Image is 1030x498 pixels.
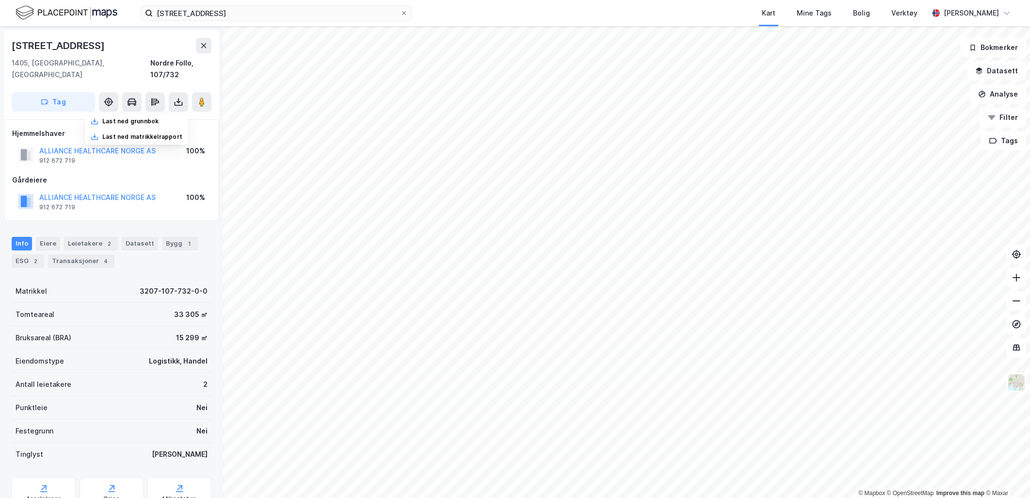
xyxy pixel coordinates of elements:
div: 33 305 ㎡ [174,309,208,320]
div: Mine Tags [797,7,832,19]
div: 2 [203,379,208,390]
div: Gårdeiere [12,174,211,186]
img: Z [1007,373,1026,392]
div: ESG [12,254,44,268]
button: Datasett [967,61,1026,81]
div: [PERSON_NAME] [944,7,999,19]
div: Nei [196,402,208,414]
div: Info [12,237,32,250]
div: 912 672 719 [39,157,75,165]
button: Tag [12,92,95,112]
div: Antall leietakere [16,379,71,390]
div: Datasett [122,237,158,250]
div: Hjemmelshaver [12,128,211,139]
button: Tags [981,131,1026,150]
img: logo.f888ab2527a4732fd821a326f86c7f29.svg [16,4,117,21]
button: Bokmerker [961,38,1026,57]
div: Last ned grunnbok [102,117,159,125]
div: Verktøy [891,7,917,19]
div: 4 [101,256,111,266]
div: [PERSON_NAME] [152,448,208,460]
div: [STREET_ADDRESS] [12,38,107,53]
div: Eiendomstype [16,355,64,367]
div: 3207-107-732-0-0 [140,285,208,297]
div: Nei [196,425,208,437]
div: Festegrunn [16,425,53,437]
div: Leietakere [64,237,118,250]
div: 15 299 ㎡ [176,332,208,344]
div: Kart [762,7,775,19]
div: 912 672 719 [39,203,75,211]
a: OpenStreetMap [887,490,934,497]
div: Transaksjoner [48,254,114,268]
a: Mapbox [858,490,885,497]
div: Eiere [36,237,60,250]
div: Bruksareal (BRA) [16,332,71,344]
div: 1 [184,239,194,249]
div: Nordre Follo, 107/732 [150,57,211,81]
a: Improve this map [936,490,984,497]
div: Bygg [162,237,198,250]
button: Filter [980,108,1026,127]
div: Bolig [853,7,870,19]
div: 100% [186,192,205,203]
div: Tomteareal [16,309,54,320]
iframe: Chat Widget [982,451,1030,498]
div: 1405, [GEOGRAPHIC_DATA], [GEOGRAPHIC_DATA] [12,57,150,81]
div: 2 [31,256,40,266]
div: Last ned matrikkelrapport [102,133,182,141]
input: Søk på adresse, matrikkel, gårdeiere, leietakere eller personer [153,6,400,20]
div: Matrikkel [16,285,47,297]
div: Tinglyst [16,448,43,460]
div: 100% [186,145,205,157]
div: Logistikk, Handel [149,355,208,367]
button: Analyse [970,84,1026,104]
div: Punktleie [16,402,48,414]
div: 2 [104,239,114,249]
